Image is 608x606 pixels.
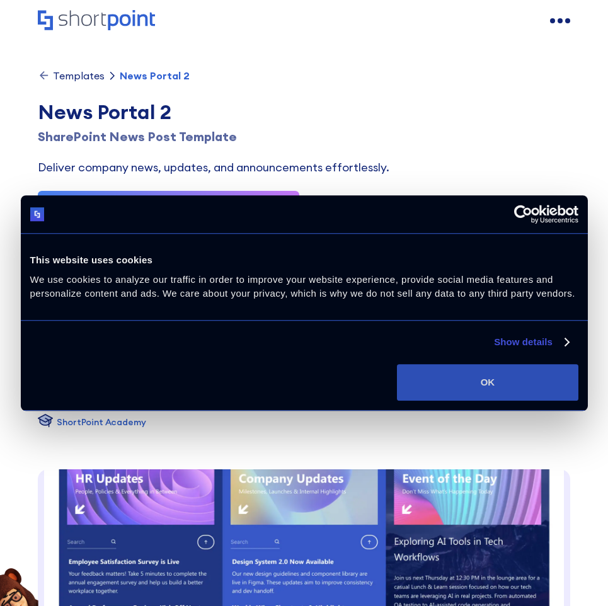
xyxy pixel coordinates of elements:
[550,11,570,31] a: open menu
[38,69,105,82] a: Templates
[468,205,578,224] a: Usercentrics Cookiebot - opens in a new window
[30,207,45,222] img: logo
[30,274,575,299] span: We use cookies to analyze our traffic in order to improve your website experience, provide social...
[38,10,155,31] a: Home
[545,546,608,606] iframe: Chat Widget
[120,71,190,81] div: News Portal 2
[397,364,578,401] button: OK
[38,191,299,216] a: Start a Free Trial
[38,159,570,176] div: Deliver company news, updates, and announcements effortlessly.
[57,416,146,429] div: ShortPoint Academy
[494,334,568,350] a: Show details
[38,97,570,127] div: News Portal 2
[38,127,570,146] h1: SharePoint News Post Template
[545,546,608,606] div: Chat-Widget
[30,253,578,268] div: This website uses cookies
[38,413,146,432] a: ShortPoint Academy
[53,71,105,81] div: Templates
